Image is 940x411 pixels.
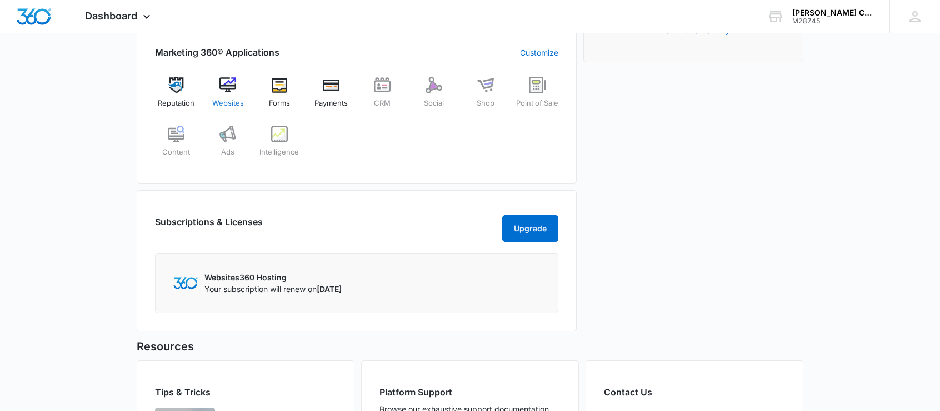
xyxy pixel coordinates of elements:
span: Forms [269,98,290,109]
span: Point of Sale [516,98,558,109]
a: Reputation [155,77,198,117]
span: Ads [221,147,234,158]
p: Your subscription will renew on [204,283,342,295]
span: Websites [212,98,244,109]
a: Point of Sale [516,77,558,117]
span: Reputation [158,98,194,109]
span: Payments [314,98,348,109]
span: Shop [477,98,494,109]
h2: Subscriptions & Licenses [155,215,263,237]
h2: Marketing 360® Applications [155,46,279,59]
h2: Platform Support [379,385,561,399]
h2: Contact Us [604,385,785,399]
div: account name [792,8,873,17]
span: CRM [374,98,391,109]
span: Content [162,147,190,158]
a: Customize [520,47,558,58]
h5: Resources [137,338,803,355]
a: CRM [361,77,404,117]
a: Shop [464,77,507,117]
span: Intelligence [259,147,299,158]
button: Upgrade [502,215,558,242]
div: account id [792,17,873,25]
a: Intelligence [258,126,301,166]
a: Social [413,77,456,117]
a: Ads [207,126,249,166]
h2: Tips & Tricks [155,385,336,399]
span: Dashboard [85,10,137,22]
a: Forms [258,77,301,117]
p: Websites360 Hosting [204,271,342,283]
a: Payments [309,77,352,117]
span: [DATE] [317,284,342,294]
a: Websites [207,77,249,117]
img: Marketing 360 Logo [173,277,198,289]
span: Social [424,98,444,109]
a: Content [155,126,198,166]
